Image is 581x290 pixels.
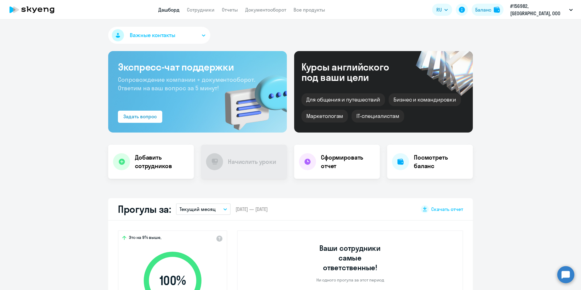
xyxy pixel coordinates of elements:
[130,31,175,39] span: Важные контакты
[123,113,157,120] div: Задать вопрос
[494,7,500,13] img: balance
[294,7,325,13] a: Все продукты
[138,273,208,288] span: 100 %
[158,7,180,13] a: Дашборд
[222,7,238,13] a: Отчеты
[176,203,231,215] button: Текущий месяц
[235,206,268,212] span: [DATE] — [DATE]
[316,277,384,283] p: Ни одного прогула за этот период
[321,153,375,170] h4: Сформировать отчет
[352,110,404,123] div: IT-специалистам
[245,7,286,13] a: Документооборот
[180,205,216,213] p: Текущий месяц
[118,76,255,92] span: Сопровождение компании + документооборот. Ответим на ваш вопрос за 5 минут!
[129,235,161,242] span: Это на 9% выше,
[436,6,442,13] span: RU
[431,206,463,212] span: Скачать отчет
[118,203,171,215] h2: Прогулы за:
[228,157,276,166] h4: Начислить уроки
[216,64,287,133] img: bg-img
[475,6,491,13] div: Баланс
[432,4,452,16] button: RU
[301,62,405,82] div: Курсы английского под ваши цели
[510,2,567,17] p: #156982, [GEOGRAPHIC_DATA], ООО
[301,110,348,123] div: Маркетологам
[118,111,162,123] button: Задать вопрос
[118,61,277,73] h3: Экспресс-чат поддержки
[135,153,189,170] h4: Добавить сотрудников
[108,27,210,44] button: Важные контакты
[311,243,389,272] h3: Ваши сотрудники самые ответственные!
[472,4,504,16] button: Балансbalance
[414,153,468,170] h4: Посмотреть баланс
[187,7,215,13] a: Сотрудники
[507,2,576,17] button: #156982, [GEOGRAPHIC_DATA], ООО
[301,93,385,106] div: Для общения и путешествий
[389,93,461,106] div: Бизнес и командировки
